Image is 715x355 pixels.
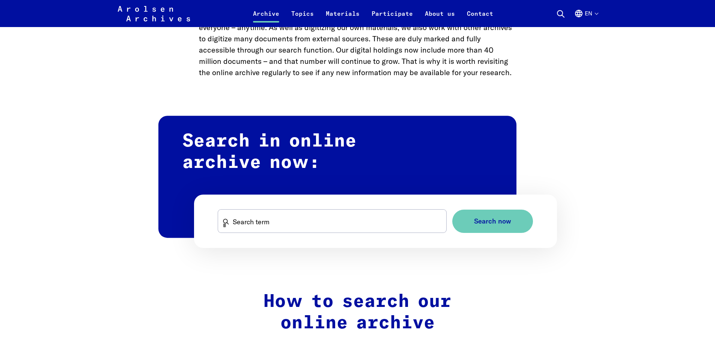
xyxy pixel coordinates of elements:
a: Archive [247,9,285,27]
span: Search now [474,218,511,225]
h2: Search in online archive now: [158,116,516,238]
button: English, language selection [574,9,598,27]
a: Topics [285,9,320,27]
a: Participate [366,9,419,27]
h2: How to search our online archive [199,291,516,334]
a: Materials [320,9,366,27]
a: Contact [461,9,499,27]
nav: Primary [247,5,499,23]
a: About us [419,9,461,27]
button: Search now [452,210,533,233]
